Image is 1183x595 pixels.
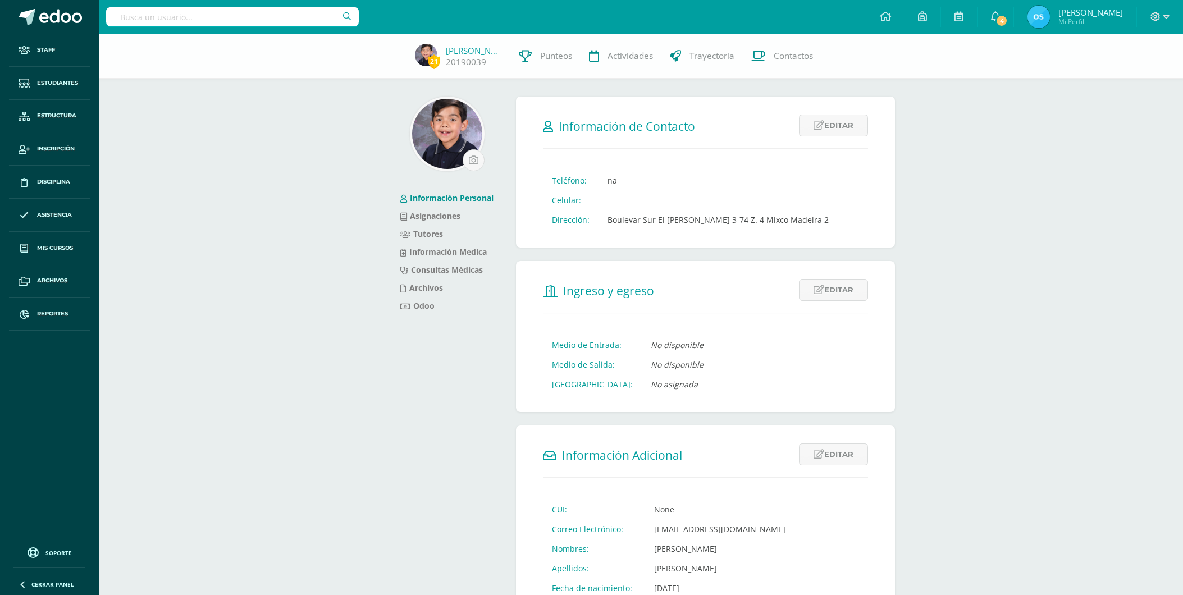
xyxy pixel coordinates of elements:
span: Estructura [37,111,76,120]
img: d25aff65fa7a093b3451ceae1a1e460e.png [412,99,482,169]
td: [PERSON_NAME] [645,559,846,578]
a: [PERSON_NAME] [446,45,502,56]
td: CUI: [543,500,645,519]
td: Teléfono: [543,171,599,190]
td: None [645,500,846,519]
a: Actividades [581,34,661,79]
span: Estudiantes [37,79,78,88]
a: Punteos [510,34,581,79]
span: Inscripción [37,144,75,153]
a: Editar [799,443,868,465]
td: na [599,171,838,190]
a: Inscripción [9,132,90,166]
span: Mis cursos [37,244,73,253]
a: Contactos [743,34,821,79]
span: 4 [995,15,1008,27]
td: [EMAIL_ADDRESS][DOMAIN_NAME] [645,519,846,539]
a: Asignaciones [400,210,460,221]
a: Información Medica [400,246,487,257]
span: Información Adicional [562,447,682,463]
a: 20190039 [446,56,486,68]
span: Soporte [45,549,72,557]
span: [PERSON_NAME] [1058,7,1123,18]
span: Actividades [608,50,653,62]
span: Contactos [774,50,813,62]
a: Editar [799,115,868,136]
td: Medio de Salida: [543,355,642,374]
a: Archivos [400,282,443,293]
td: Correo Electrónico: [543,519,645,539]
a: Mis cursos [9,232,90,265]
span: Cerrar panel [31,580,74,588]
td: Boulevar Sur El [PERSON_NAME] 3-74 Z. 4 Mixco Madeira 2 [599,210,838,230]
td: Nombres: [543,539,645,559]
a: Odoo [400,300,435,311]
span: Archivos [37,276,67,285]
a: Información Personal [400,193,494,203]
span: Staff [37,45,55,54]
td: Apellidos: [543,559,645,578]
span: Asistencia [37,210,72,219]
img: ff666990b885afe1b92cc936a3e3b8e8.png [415,44,437,66]
span: Información de Contacto [559,118,695,134]
a: Editar [799,279,868,301]
span: Punteos [540,50,572,62]
td: [PERSON_NAME] [645,539,846,559]
span: 21 [428,54,440,68]
i: No asignada [651,379,698,390]
a: Soporte [13,544,85,560]
a: Estudiantes [9,67,90,100]
span: Disciplina [37,177,70,186]
i: No disponible [651,340,704,350]
img: 070b477f6933f8ce66674da800cc5d3f.png [1027,6,1050,28]
a: Reportes [9,297,90,331]
a: Asistencia [9,199,90,232]
a: Staff [9,34,90,67]
span: Mi Perfil [1058,17,1123,26]
input: Busca un usuario... [106,7,359,26]
a: Trayectoria [661,34,743,79]
td: Medio de Entrada: [543,335,642,355]
span: Ingreso y egreso [563,283,654,299]
a: Tutores [400,228,443,239]
a: Disciplina [9,166,90,199]
td: Dirección: [543,210,599,230]
a: Consultas Médicas [400,264,483,275]
span: Reportes [37,309,68,318]
td: [GEOGRAPHIC_DATA]: [543,374,642,394]
a: Archivos [9,264,90,297]
a: Estructura [9,100,90,133]
i: No disponible [651,359,704,370]
span: Trayectoria [689,50,734,62]
td: Celular: [543,190,599,210]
